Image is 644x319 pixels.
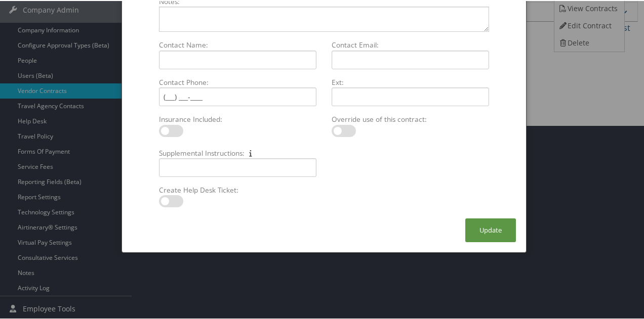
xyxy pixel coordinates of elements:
[328,113,493,123] label: Override use of this contract:
[159,50,316,68] input: Contact Name:
[159,157,316,176] input: Supplemental Instructions:
[155,76,320,86] label: Contact Phone:
[328,76,493,86] label: Ext:
[155,147,320,157] label: Supplemental Instructions:
[155,184,320,194] label: Create Help Desk Ticket:
[155,39,320,49] label: Contact Name:
[332,50,489,68] input: Contact Email:
[159,6,489,31] textarea: Notes:
[155,113,320,123] label: Insurance Included:
[328,39,493,49] label: Contact Email:
[159,86,316,105] input: Contact Phone:
[465,217,516,241] button: Update
[332,86,489,105] input: Ext:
